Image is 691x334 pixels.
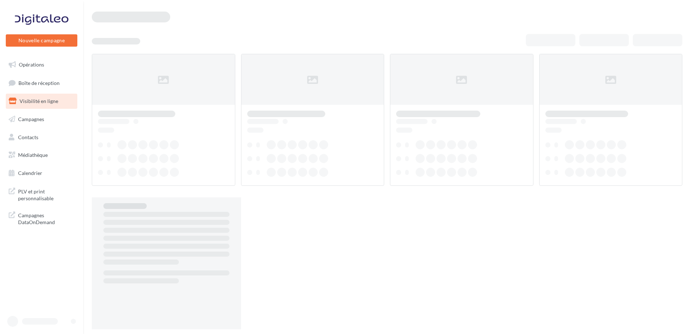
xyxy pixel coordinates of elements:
[4,207,79,229] a: Campagnes DataOnDemand
[18,170,42,176] span: Calendrier
[4,147,79,163] a: Médiathèque
[4,112,79,127] a: Campagnes
[19,61,44,68] span: Opérations
[4,130,79,145] a: Contacts
[18,80,60,86] span: Boîte de réception
[18,187,74,202] span: PLV et print personnalisable
[4,184,79,205] a: PLV et print personnalisable
[4,94,79,109] a: Visibilité en ligne
[4,166,79,181] a: Calendrier
[20,98,58,104] span: Visibilité en ligne
[4,75,79,91] a: Boîte de réception
[18,134,38,140] span: Contacts
[18,152,48,158] span: Médiathèque
[18,116,44,122] span: Campagnes
[6,34,77,47] button: Nouvelle campagne
[18,210,74,226] span: Campagnes DataOnDemand
[4,57,79,72] a: Opérations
